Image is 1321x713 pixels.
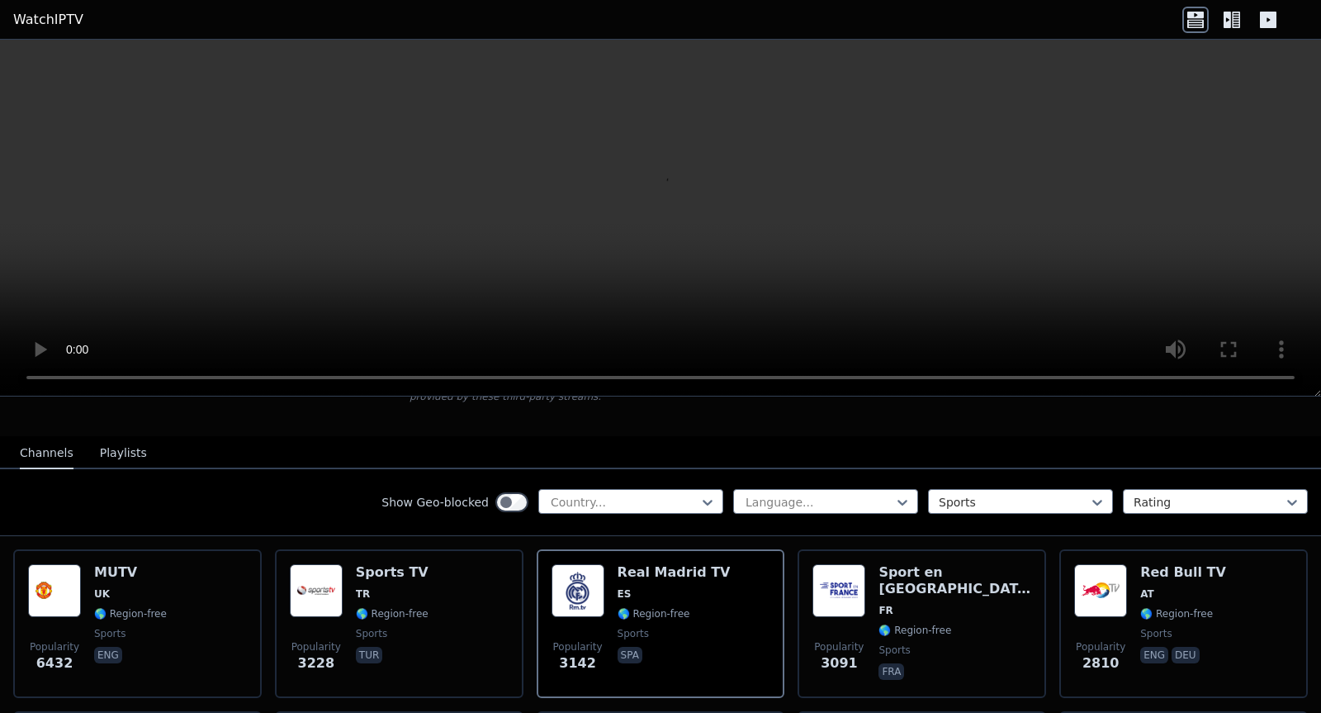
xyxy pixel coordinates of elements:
[381,494,489,511] label: Show Geo-blocked
[356,647,382,663] p: tur
[13,10,83,30] a: WatchIPTV
[290,564,343,617] img: Sports TV
[559,654,596,673] span: 3142
[618,627,649,640] span: sports
[553,640,603,654] span: Popularity
[878,663,904,680] p: fra
[298,654,335,673] span: 3228
[1082,654,1120,673] span: 2810
[878,644,910,657] span: sports
[878,564,1031,597] h6: Sport en [GEOGRAPHIC_DATA]
[821,654,858,673] span: 3091
[356,607,428,620] span: 🌎 Region-free
[878,604,893,617] span: FR
[1140,647,1168,663] p: eng
[1172,647,1200,663] p: deu
[94,587,110,601] span: UK
[94,647,122,663] p: eng
[618,564,731,581] h6: Real Madrid TV
[100,438,147,469] button: Playlists
[618,647,642,663] p: spa
[1074,564,1127,617] img: Red Bull TV
[356,587,370,601] span: TR
[618,607,690,620] span: 🌎 Region-free
[1076,640,1125,654] span: Popularity
[1140,607,1213,620] span: 🌎 Region-free
[1140,587,1154,601] span: AT
[552,564,604,617] img: Real Madrid TV
[356,564,428,581] h6: Sports TV
[356,627,387,640] span: sports
[94,564,167,581] h6: MUTV
[878,624,951,637] span: 🌎 Region-free
[20,438,73,469] button: Channels
[30,640,79,654] span: Popularity
[36,654,73,673] span: 6432
[812,564,865,617] img: Sport en France
[1140,627,1172,640] span: sports
[94,607,167,620] span: 🌎 Region-free
[618,587,632,601] span: ES
[1140,564,1226,581] h6: Red Bull TV
[94,627,125,640] span: sports
[291,640,341,654] span: Popularity
[814,640,864,654] span: Popularity
[28,564,81,617] img: MUTV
